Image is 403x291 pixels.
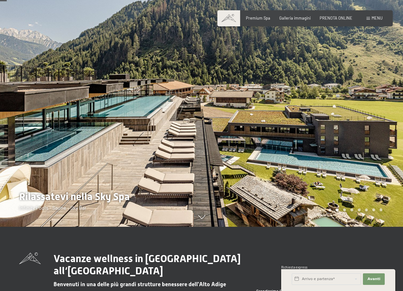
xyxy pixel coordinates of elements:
[54,281,226,287] span: Benvenuti in una delle più grandi strutture benessere dell'Alto Adige
[380,208,382,211] div: Carousel Page 8
[372,15,382,21] span: Menu
[246,15,270,21] a: Premium Spa
[350,208,353,211] div: Carousel Page 4
[343,208,346,211] div: Carousel Page 3
[358,208,361,211] div: Carousel Page 5
[365,208,368,211] div: Carousel Page 6
[320,15,352,21] a: PRENOTA ONLINE
[336,208,339,211] div: Carousel Page 2 (Current Slide)
[372,208,375,211] div: Carousel Page 7
[329,208,332,211] div: Carousel Page 1
[363,273,385,285] button: Avanti
[367,277,380,282] span: Avanti
[281,265,307,269] span: Richiesta express
[54,252,241,277] span: Vacanze wellness in [GEOGRAPHIC_DATA] all‘[GEOGRAPHIC_DATA]
[326,208,382,211] div: Carousel Pagination
[279,15,311,21] a: Galleria immagini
